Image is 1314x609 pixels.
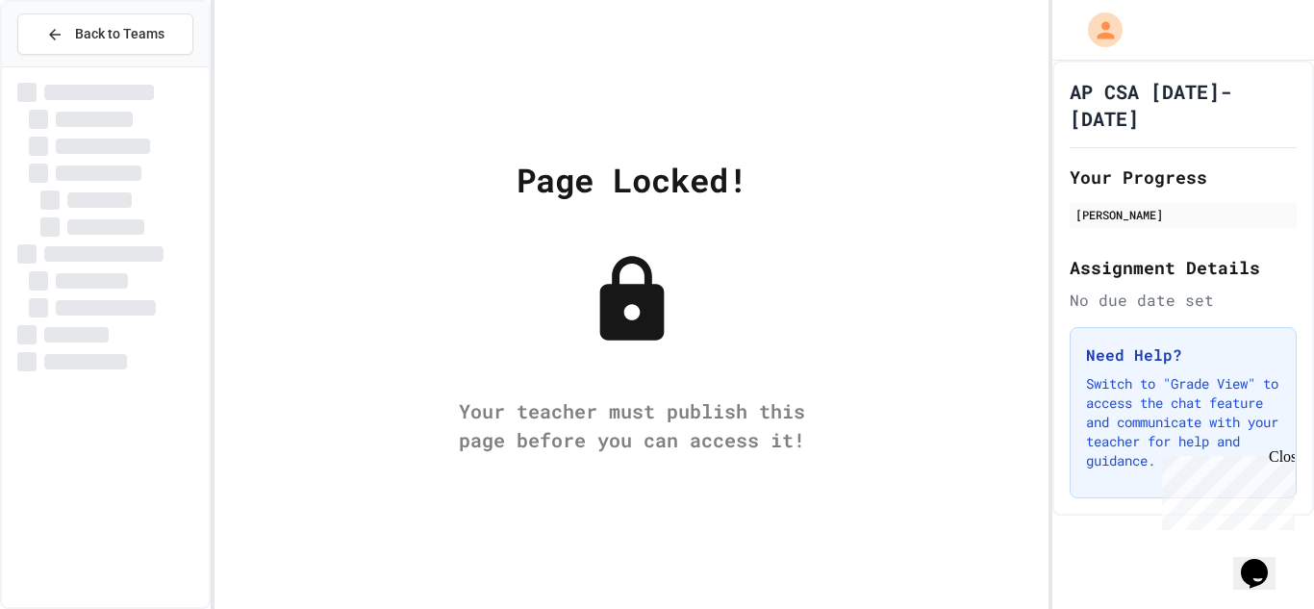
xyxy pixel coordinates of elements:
[75,24,164,44] span: Back to Teams
[1070,254,1297,281] h2: Assignment Details
[1070,78,1297,132] h1: AP CSA [DATE]-[DATE]
[1070,289,1297,312] div: No due date set
[1233,532,1295,590] iframe: chat widget
[1075,206,1291,223] div: [PERSON_NAME]
[1070,164,1297,190] h2: Your Progress
[1068,8,1127,52] div: My Account
[17,13,193,55] button: Back to Teams
[440,396,824,454] div: Your teacher must publish this page before you can access it!
[8,8,133,122] div: Chat with us now!Close
[1086,343,1280,367] h3: Need Help?
[1154,448,1295,530] iframe: chat widget
[1086,374,1280,470] p: Switch to "Grade View" to access the chat feature and communicate with your teacher for help and ...
[517,155,747,204] div: Page Locked!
